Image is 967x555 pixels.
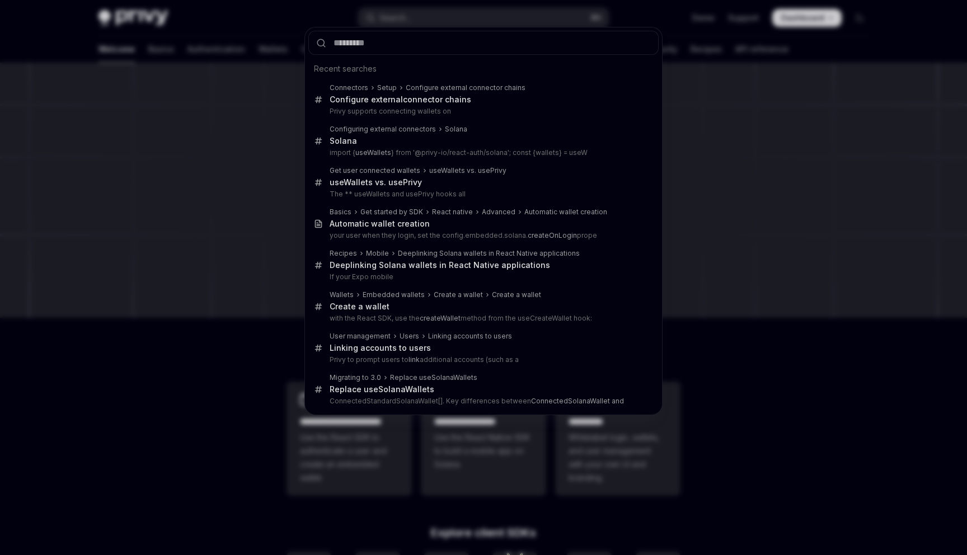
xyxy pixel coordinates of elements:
[330,166,420,175] div: Get user connected wallets
[330,249,357,258] div: Recipes
[330,219,430,229] div: Automatic wallet creation
[363,290,425,299] div: Embedded wallets
[366,249,389,258] div: Mobile
[355,148,391,157] b: useWallets
[330,208,351,217] div: Basics
[330,231,635,240] p: your user when they login, set the config.embedded.solana. prope
[360,208,423,217] div: Get started by SDK
[330,272,635,281] p: If your Expo mobile
[377,83,397,92] div: Setup
[330,95,471,105] div: Configure external
[330,343,431,353] div: ing accounts to users
[400,332,419,341] div: Users
[330,136,357,146] div: Solana
[482,208,515,217] div: Advanced
[330,177,422,187] div: s vs. usePrivy
[428,332,512,341] div: Linking accounts to users
[330,373,381,382] div: Migrating to 3.0
[330,260,550,270] div: ing Solana wallets in React Native applications
[445,125,467,134] div: Solana
[409,355,420,364] b: link
[330,125,436,134] div: Configuring external connectors
[330,397,635,406] p: ConnectedStandardSolanaWallet[]. Key differences between
[330,177,368,187] b: useWallet
[330,332,391,341] div: User management
[330,190,635,199] p: The ** useWallets and usePrivy hooks all
[429,166,506,175] div: s vs. usePrivy
[524,208,607,217] div: Automatic wallet creation
[432,208,473,217] div: React native
[531,397,624,405] b: ConnectedSolanaWallet and
[406,83,525,92] div: Configure external connector chains
[429,166,461,175] b: useWallet
[330,384,434,394] div: Replace useSolanaWallets
[330,148,635,157] p: import { } from '@privy-io/react-auth/solana'; const {wallets} = useW
[330,260,364,270] b: Deeplink
[330,343,346,352] b: Link
[420,314,461,322] b: createWallet
[403,95,471,104] b: connector chains
[314,63,377,74] span: Recent searches
[434,290,483,299] div: Create a wallet
[492,290,541,299] div: Create a wallet
[330,290,354,299] div: Wallets
[330,107,635,116] p: Privy supports connecting wallets on
[330,83,368,92] div: Connectors
[390,373,477,382] div: Replace useSolanaWallets
[330,302,389,312] div: Create a wallet
[330,355,635,364] p: Privy to prompt users to additional accounts (such as a
[398,249,580,258] div: Deeplinking Solana wallets in React Native applications
[528,231,577,239] b: createOnLogin
[330,314,635,323] p: with the React SDK, use the method from the useCreateWallet hook:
